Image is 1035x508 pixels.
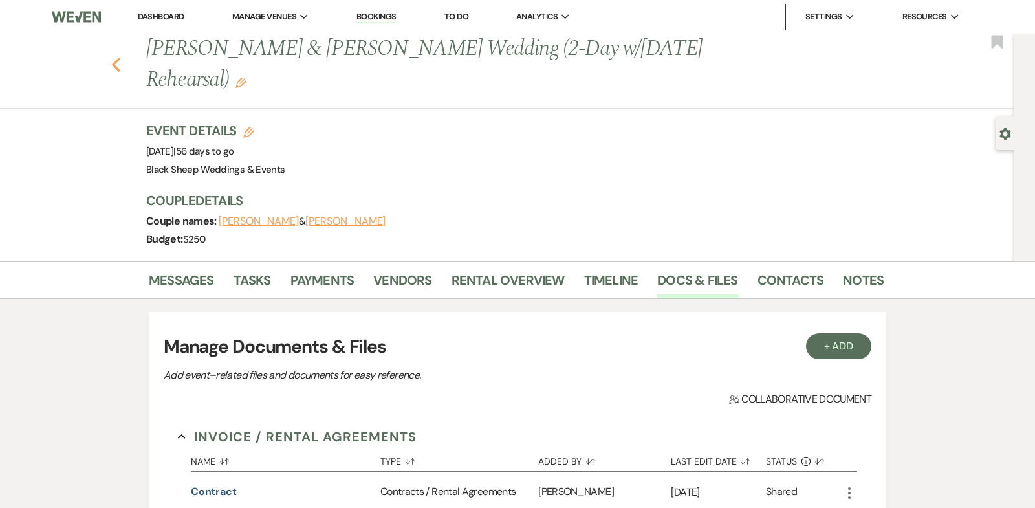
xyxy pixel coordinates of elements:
span: Resources [902,10,947,23]
h1: [PERSON_NAME] & [PERSON_NAME] Wedding (2-Day w/[DATE] Rehearsal) [146,34,726,95]
button: Last Edit Date [671,447,766,471]
span: Budget: [146,232,183,246]
a: Messages [149,270,214,298]
a: Contacts [757,270,824,298]
span: $250 [183,233,205,246]
a: Tasks [234,270,271,298]
span: Manage Venues [232,10,296,23]
a: Dashboard [138,11,184,22]
button: Open lead details [999,127,1011,139]
button: Type [380,447,538,471]
button: Edit [235,76,246,88]
p: Add event–related files and documents for easy reference. [164,367,616,384]
img: Weven Logo [52,3,101,30]
button: Contract [191,484,237,500]
a: Payments [290,270,354,298]
a: To Do [444,11,468,22]
span: Couple names: [146,214,219,228]
span: [DATE] [146,145,234,158]
span: | [173,145,234,158]
button: [PERSON_NAME] [219,216,299,226]
div: Shared [766,484,797,502]
button: Status [766,447,842,471]
button: [PERSON_NAME] [305,216,386,226]
button: + Add [806,333,872,359]
span: Settings [805,10,842,23]
span: Analytics [516,10,558,23]
h3: Event Details [146,122,285,140]
a: Bookings [356,11,397,23]
a: Rental Overview [452,270,565,298]
button: Added By [538,447,671,471]
button: Name [191,447,380,471]
a: Notes [843,270,884,298]
a: Docs & Files [657,270,737,298]
h3: Couple Details [146,192,871,210]
span: Status [766,457,797,466]
a: Timeline [584,270,638,298]
span: Collaborative document [729,392,871,407]
a: Vendors [373,270,431,298]
span: & [219,215,386,228]
h3: Manage Documents & Files [164,333,871,360]
button: Invoice / Rental Agreements [178,427,417,447]
span: 56 days to go [176,145,234,158]
span: Black Sheep Weddings & Events [146,163,285,176]
p: [DATE] [671,484,766,501]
